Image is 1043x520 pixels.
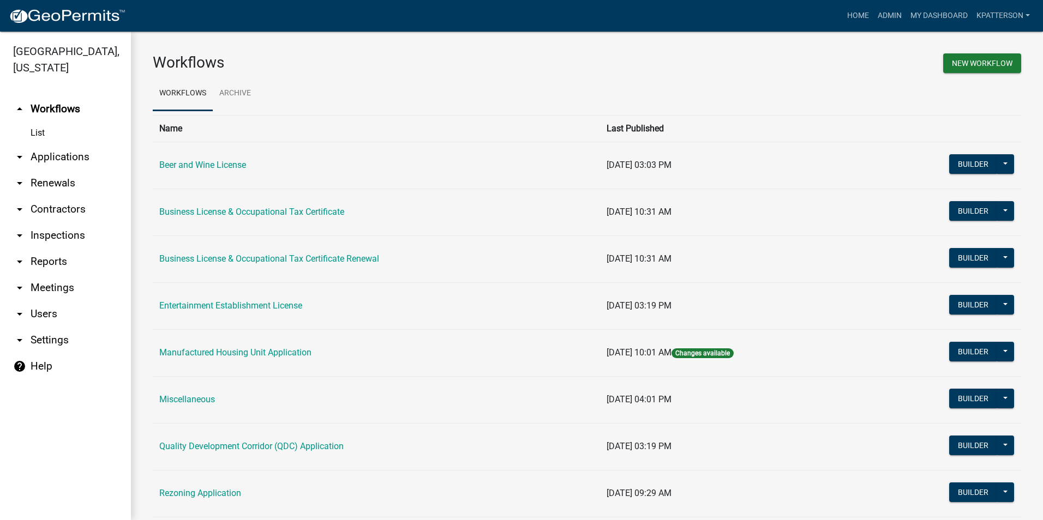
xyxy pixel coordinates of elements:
[13,177,26,190] i: arrow_drop_down
[13,281,26,294] i: arrow_drop_down
[159,207,344,217] a: Business License & Occupational Tax Certificate
[13,334,26,347] i: arrow_drop_down
[873,5,906,26] a: Admin
[159,488,241,498] a: Rezoning Application
[906,5,972,26] a: My Dashboard
[13,150,26,164] i: arrow_drop_down
[159,253,379,264] a: Business License & Occupational Tax Certificate Renewal
[949,154,997,174] button: Builder
[159,160,246,170] a: Beer and Wine License
[972,5,1034,26] a: KPATTERSON
[159,347,311,358] a: Manufactured Housing Unit Application
[949,201,997,221] button: Builder
[949,342,997,361] button: Builder
[607,300,672,311] span: [DATE] 03:19 PM
[13,229,26,242] i: arrow_drop_down
[949,436,997,455] button: Builder
[607,347,672,358] span: [DATE] 10:01 AM
[949,389,997,408] button: Builder
[672,348,734,358] span: Changes available
[949,295,997,315] button: Builder
[153,53,579,72] h3: Workflows
[213,76,257,111] a: Archive
[159,394,215,404] a: Miscellaneous
[153,115,600,142] th: Name
[159,441,344,451] a: Quality Development Corridor (QDC) Application
[607,160,672,170] span: [DATE] 03:03 PM
[607,441,672,451] span: [DATE] 03:19 PM
[943,53,1021,73] button: New Workflow
[843,5,873,26] a: Home
[159,300,302,311] a: Entertainment Establishment License
[153,76,213,111] a: Workflows
[13,102,26,116] i: arrow_drop_up
[607,394,672,404] span: [DATE] 04:01 PM
[13,203,26,216] i: arrow_drop_down
[600,115,870,142] th: Last Published
[949,482,997,502] button: Builder
[607,207,672,217] span: [DATE] 10:31 AM
[607,253,672,264] span: [DATE] 10:31 AM
[949,248,997,268] button: Builder
[13,307,26,321] i: arrow_drop_down
[13,255,26,268] i: arrow_drop_down
[607,488,672,498] span: [DATE] 09:29 AM
[13,360,26,373] i: help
